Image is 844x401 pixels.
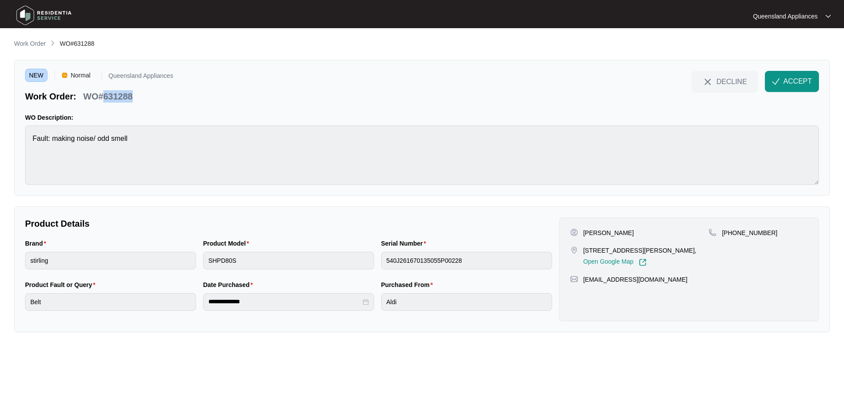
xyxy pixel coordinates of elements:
a: Work Order [12,39,47,49]
input: Serial Number [381,252,552,269]
label: Product Fault or Query [25,280,99,289]
a: Open Google Map [583,258,647,266]
label: Brand [25,239,50,248]
p: Work Order: [25,90,76,103]
input: Date Purchased [208,297,361,306]
p: Product Details [25,217,552,230]
span: DECLINE [717,77,747,86]
input: Brand [25,252,196,269]
input: Product Fault or Query [25,293,196,311]
label: Serial Number [381,239,429,248]
label: Date Purchased [203,280,256,289]
p: Queensland Appliances [109,73,173,82]
img: close-Icon [702,77,713,87]
p: [PERSON_NAME] [583,228,634,237]
img: dropdown arrow [826,14,831,18]
button: close-IconDECLINE [691,71,758,92]
p: WO#631288 [83,90,132,103]
img: Vercel Logo [62,73,67,78]
img: map-pin [570,246,578,254]
input: Purchased From [381,293,552,311]
span: NEW [25,69,47,82]
img: map-pin [709,228,717,236]
p: Queensland Appliances [753,12,818,21]
label: Product Model [203,239,253,248]
button: check-IconACCEPT [765,71,819,92]
img: user-pin [570,228,578,236]
span: ACCEPT [783,76,812,87]
textarea: Fault: making noise/ odd smell [25,125,819,185]
img: Link-External [639,258,647,266]
label: Purchased From [381,280,437,289]
img: map-pin [570,275,578,283]
p: [STREET_ADDRESS][PERSON_NAME], [583,246,697,255]
input: Product Model [203,252,374,269]
span: WO#631288 [60,40,95,47]
img: chevron-right [49,40,56,47]
p: [EMAIL_ADDRESS][DOMAIN_NAME] [583,275,688,284]
p: WO Description: [25,113,819,122]
img: residentia service logo [13,2,75,29]
p: Work Order [14,39,46,48]
span: Normal [67,69,94,82]
p: [PHONE_NUMBER] [722,228,777,237]
img: check-Icon [772,77,780,85]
